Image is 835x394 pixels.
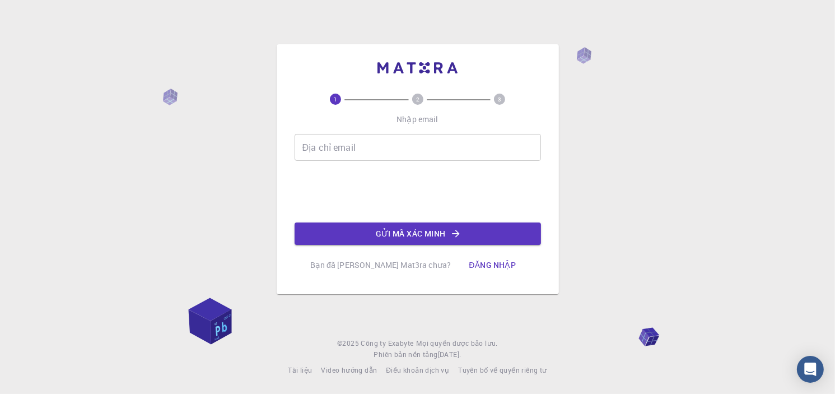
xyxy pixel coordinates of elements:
a: [DATE]. [438,349,461,360]
font: Nhập email [396,114,439,124]
font: Tài liệu [288,365,312,374]
font: 2025 [343,339,360,347]
div: Mở Intercom Messenger [797,356,824,383]
font: Mọi quyền được bảo lưu. [416,339,498,347]
text: 1 [334,95,337,103]
font: Điều khoản dịch vụ [386,365,449,374]
font: Video hướng dẫn [321,365,377,374]
font: [DATE] [438,350,459,359]
a: Điều khoản dịch vụ [386,365,449,376]
font: Tuyên bố về quyền riêng tư [458,365,547,374]
text: 2 [416,95,419,103]
iframe: reCAPTCHA [333,170,503,214]
a: Tài liệu [288,365,312,376]
font: . [459,350,461,359]
font: Phiên bản nền tảng [374,350,437,359]
text: 3 [498,95,501,103]
a: Tuyên bố về quyền riêng tư [458,365,547,376]
button: Gửi mã xác minh [295,223,541,245]
font: © [337,339,342,347]
button: Đăng nhập [460,254,525,276]
a: Công ty Exabyte [361,338,414,349]
font: Đăng nhập [469,259,516,270]
font: Bạn đã [PERSON_NAME] Mat3ra chưa? [310,259,451,270]
a: Video hướng dẫn [321,365,377,376]
font: Gửi mã xác minh [376,228,446,239]
font: Công ty Exabyte [361,339,414,347]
